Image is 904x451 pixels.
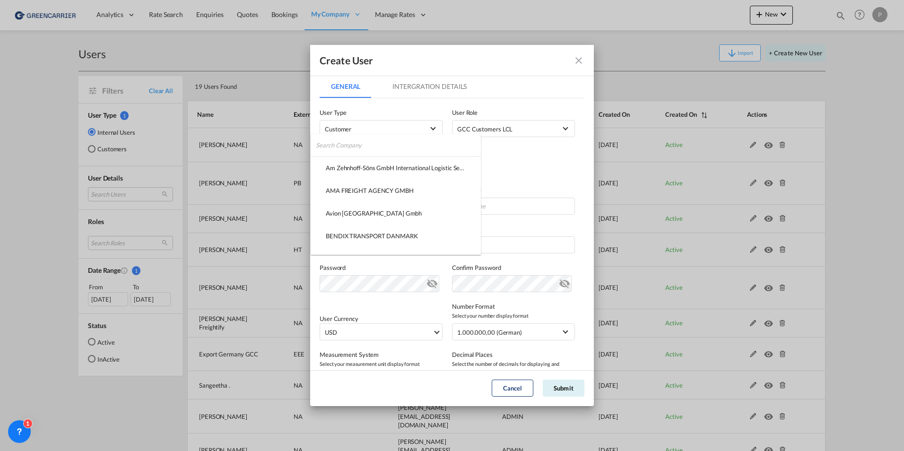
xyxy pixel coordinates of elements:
[316,134,481,156] input: Search Company
[326,232,418,240] div: BENDIX TRANSPORT DANMARK
[326,186,414,195] div: AMA FREIGHT AGENCY GMBH
[326,254,395,263] div: DACO LOGISTICS GMBH
[326,209,422,217] div: Avion [GEOGRAPHIC_DATA] Gmbh
[326,164,466,172] div: Am Zehnhoff-Söns GmbH International Logistic Services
